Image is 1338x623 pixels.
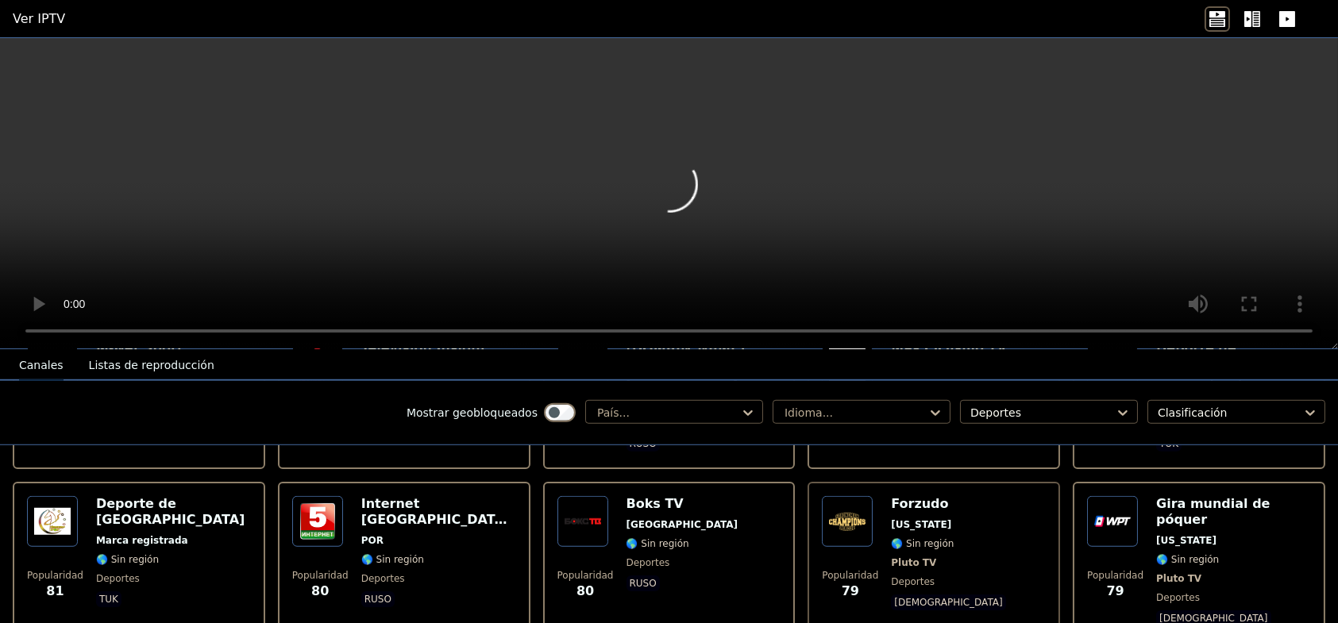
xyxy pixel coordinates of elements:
font: Forzudo [891,496,948,511]
font: 79 [842,583,859,598]
font: Ver IPTV [13,11,65,26]
font: 🌎 Sin región [891,538,954,549]
font: Boks TV [627,496,684,511]
font: Pluto TV [891,557,936,568]
font: deportes [1156,592,1200,603]
font: 🌎 Sin región [361,554,424,565]
font: Marca registrada [96,535,188,546]
font: Canales [19,359,64,371]
font: tuk [99,594,118,605]
img: Boks TV [557,496,608,547]
font: deportes [627,557,670,568]
font: 81 [46,583,64,598]
font: 80 [576,583,594,598]
font: [DEMOGRAPHIC_DATA] [894,597,1002,608]
font: Pluto TV [1156,573,1201,584]
font: Popularidad [292,570,349,581]
font: Popularidad [1087,570,1143,581]
font: ruso [630,578,657,589]
img: Internet Bielorrusia-5 [292,496,343,547]
font: Mostrar geobloqueados [407,406,538,419]
button: Canales [19,351,64,381]
a: Ver IPTV [13,10,65,29]
font: Popularidad [822,570,878,581]
img: Forzudo [822,496,873,547]
font: [US_STATE] [891,519,951,530]
font: 79 [1107,583,1124,598]
font: Gira mundial de póquer [1156,496,1270,527]
font: Popularidad [557,570,614,581]
font: Internet [GEOGRAPHIC_DATA]-5 [361,496,524,527]
font: 🌎 Sin región [96,554,159,565]
img: Gira mundial de póquer [1087,496,1138,547]
font: [US_STATE] [1156,535,1217,546]
font: 80 [311,583,329,598]
font: ruso [364,594,391,605]
font: 🌎 Sin región [627,538,689,549]
font: Listas de reproducción [89,359,214,371]
font: [GEOGRAPHIC_DATA] [627,519,738,530]
font: deportes [361,573,405,584]
img: Deporte de Turkmenistán [27,496,78,547]
font: deportes [96,573,140,584]
button: Listas de reproducción [89,351,214,381]
font: Deporte de [GEOGRAPHIC_DATA] [96,496,245,527]
font: deportes [891,576,935,587]
font: 🌎 Sin región [1156,554,1219,565]
font: Popularidad [27,570,83,581]
font: POR [361,535,384,546]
